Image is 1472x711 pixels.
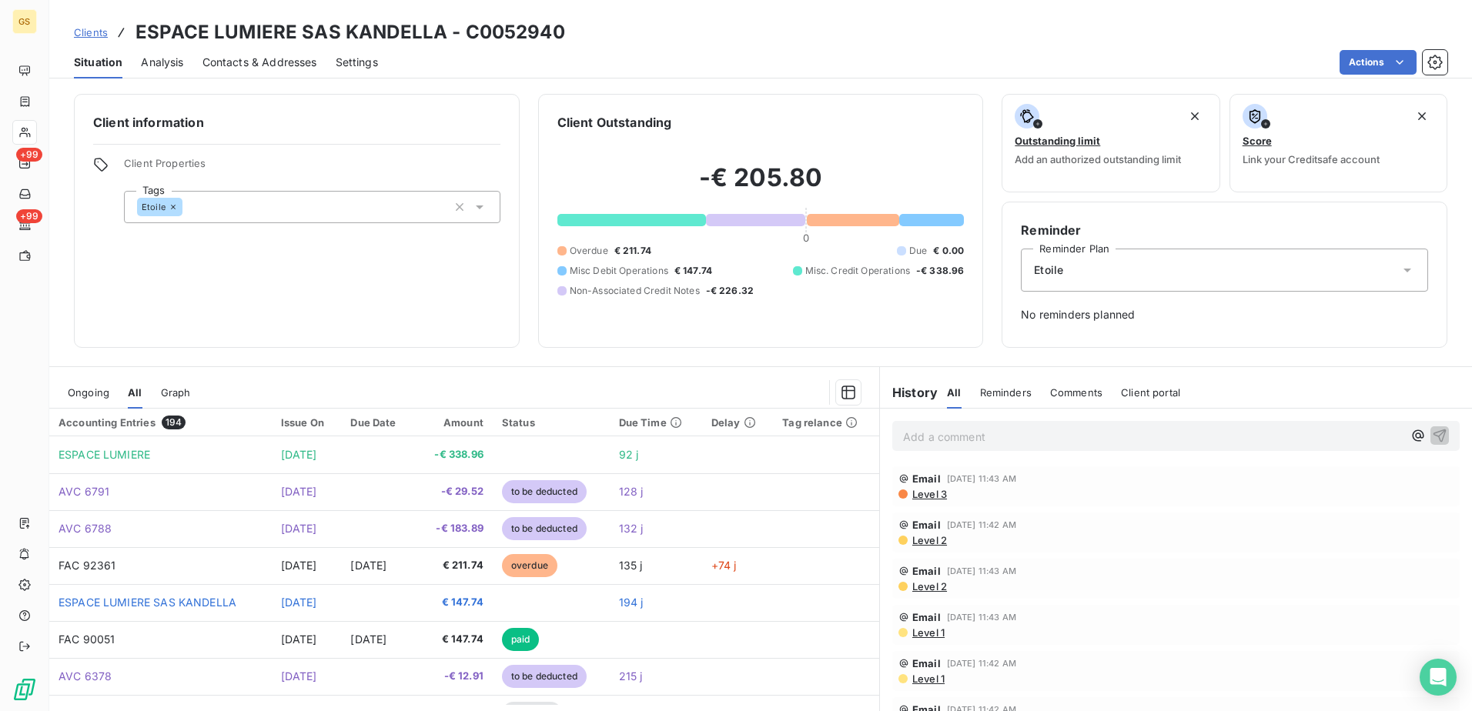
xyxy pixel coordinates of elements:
h6: History [880,383,938,402]
span: Client portal [1121,386,1180,399]
h6: Client information [93,113,500,132]
span: Misc. Credit Operations [805,264,910,278]
button: Actions [1340,50,1417,75]
span: € 211.74 [423,558,483,573]
span: Situation [74,55,122,70]
span: 128 j [619,485,644,498]
span: Email [912,519,941,531]
span: paid [502,628,540,651]
a: Clients [74,25,108,40]
div: GS [12,9,37,34]
span: Client Properties [124,157,500,179]
h3: ESPACE LUMIERE SAS KANDELLA - C0052940 [135,18,565,46]
span: 194 j [619,596,644,609]
span: Score [1243,135,1272,147]
span: 135 j [619,559,643,572]
span: -€ 12.91 [423,669,483,684]
span: No reminders planned [1021,307,1428,322]
span: [DATE] 11:43 AM [947,474,1016,483]
div: Issue On [281,416,333,429]
span: 92 j [619,448,639,461]
span: -€ 226.32 [706,284,754,298]
h6: Client Outstanding [557,113,672,132]
span: AVC 6788 [59,522,112,535]
span: Level 1 [911,673,945,685]
span: [DATE] [350,633,386,646]
div: Open Intercom Messenger [1420,659,1457,696]
span: [DATE] [281,633,317,646]
span: Email [912,472,941,485]
span: [DATE] 11:43 AM [947,566,1016,576]
span: +99 [16,209,42,223]
span: FAC 92361 [59,559,115,572]
span: [DATE] [281,596,317,609]
span: € 147.74 [423,632,483,647]
span: Reminders [980,386,1032,399]
span: [DATE] [350,559,386,572]
span: Outstanding limit [1015,135,1100,147]
div: Due Time [619,416,693,429]
span: Etoile [142,202,166,212]
span: Add an authorized outstanding limit [1015,153,1181,165]
span: [DATE] [281,522,317,535]
span: ESPACE LUMIERE SAS KANDELLA [59,596,236,609]
span: [DATE] 11:43 AM [947,613,1016,622]
span: All [128,386,142,399]
span: Misc Debit Operations [570,264,668,278]
span: -€ 29.52 [423,484,483,499]
div: Accounting Entries [59,416,263,429]
span: Analysis [141,55,183,70]
span: [DATE] [281,669,317,683]
span: Overdue [570,244,608,258]
span: € 147.74 [423,595,483,610]
span: +74 j [711,559,737,572]
a: +99 [12,212,36,237]
span: Non-Associated Credit Notes [570,284,700,298]
button: Outstanding limitAdd an authorized outstanding limit [1002,94,1219,192]
span: Ongoing [68,386,109,399]
span: 194 [162,416,186,429]
span: ESPACE LUMIERE [59,448,150,461]
span: Settings [336,55,378,70]
input: Add a tag [182,200,195,214]
span: Graph [161,386,191,399]
span: to be deducted [502,517,587,540]
span: -€ 338.96 [916,264,964,278]
div: Status [502,416,601,429]
span: [DATE] 11:42 AM [947,520,1016,529]
span: to be deducted [502,480,587,503]
span: FAC 90051 [59,633,115,646]
span: 132 j [619,522,644,535]
a: +99 [12,151,36,175]
span: Comments [1050,386,1102,399]
button: ScoreLink your Creditsafe account [1229,94,1447,192]
span: Due [909,244,927,258]
span: [DATE] [281,485,317,498]
span: € 0.00 [933,244,964,258]
span: Level 2 [911,580,947,592]
h6: Reminder [1021,221,1428,239]
span: to be deducted [502,665,587,688]
span: +99 [16,148,42,162]
span: overdue [502,554,557,577]
div: Amount [423,416,483,429]
span: Email [912,611,941,623]
span: Email [912,657,941,669]
span: Level 3 [911,488,947,500]
h2: -€ 205.80 [557,162,965,209]
span: 0 [803,232,809,244]
span: Contacts & Addresses [202,55,317,70]
span: Level 2 [911,534,947,546]
div: Delay [711,416,764,429]
span: Level 1 [911,626,945,639]
span: AVC 6791 [59,485,109,498]
div: Tag relance [782,416,870,429]
span: Link your Creditsafe account [1243,153,1380,165]
span: Clients [74,26,108,38]
span: € 211.74 [614,244,651,258]
span: -€ 338.96 [423,447,483,462]
span: 215 j [619,669,643,683]
span: All [947,386,961,399]
span: [DATE] 11:42 AM [947,659,1016,668]
span: [DATE] [281,448,317,461]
